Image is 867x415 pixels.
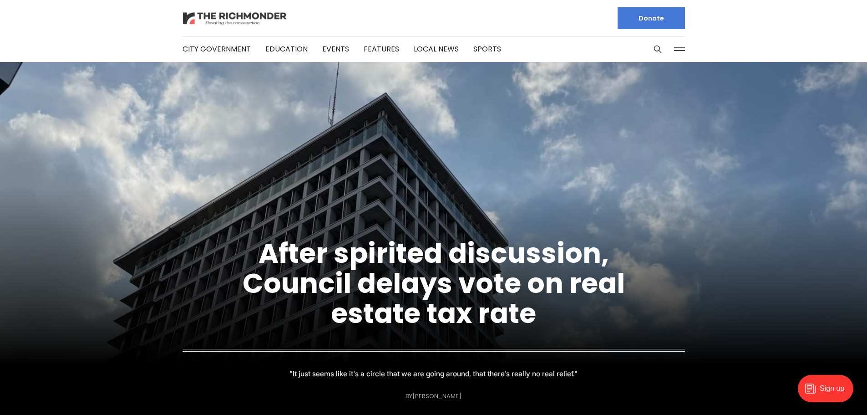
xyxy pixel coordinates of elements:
a: Events [322,44,349,54]
a: Donate [618,7,685,29]
a: Features [364,44,399,54]
img: The Richmonder [183,10,287,26]
button: Search this site [651,42,664,56]
a: Education [265,44,308,54]
a: Sports [473,44,501,54]
a: City Government [183,44,251,54]
div: By [406,393,461,400]
iframe: portal-trigger [790,370,867,415]
a: Local News [414,44,459,54]
a: [PERSON_NAME] [412,392,461,400]
a: After spirited discussion, Council delays vote on real estate tax rate [243,234,625,333]
p: "It just seems like it's a circle that we are going around, that there's really no real relief." [289,367,578,380]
